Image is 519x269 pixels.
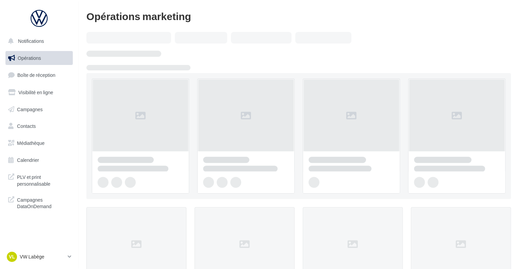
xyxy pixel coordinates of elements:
[17,106,43,112] span: Campagnes
[17,195,70,210] span: Campagnes DataOnDemand
[18,38,44,44] span: Notifications
[5,250,73,263] a: VL VW Labège
[9,253,15,260] span: VL
[17,157,39,163] span: Calendrier
[4,85,74,100] a: Visibilité en ligne
[4,136,74,150] a: Médiathèque
[4,192,74,213] a: Campagnes DataOnDemand
[18,55,41,61] span: Opérations
[17,140,45,146] span: Médiathèque
[86,11,511,21] div: Opérations marketing
[4,153,74,167] a: Calendrier
[4,170,74,190] a: PLV et print personnalisable
[4,34,71,48] button: Notifications
[4,51,74,65] a: Opérations
[18,89,53,95] span: Visibilité en ligne
[4,68,74,82] a: Boîte de réception
[17,72,55,78] span: Boîte de réception
[20,253,65,260] p: VW Labège
[4,119,74,133] a: Contacts
[17,123,36,129] span: Contacts
[4,102,74,117] a: Campagnes
[17,172,70,187] span: PLV et print personnalisable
